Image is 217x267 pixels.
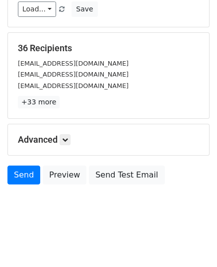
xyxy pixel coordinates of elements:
[18,43,199,54] h5: 36 Recipients
[167,219,217,267] div: Tiện ích trò chuyện
[18,134,199,145] h5: Advanced
[89,166,164,184] a: Send Test Email
[72,1,97,17] button: Save
[18,71,129,78] small: [EMAIL_ADDRESS][DOMAIN_NAME]
[18,82,129,89] small: [EMAIL_ADDRESS][DOMAIN_NAME]
[7,166,40,184] a: Send
[18,60,129,67] small: [EMAIL_ADDRESS][DOMAIN_NAME]
[43,166,86,184] a: Preview
[18,1,56,17] a: Load...
[167,219,217,267] iframe: Chat Widget
[18,96,60,108] a: +33 more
